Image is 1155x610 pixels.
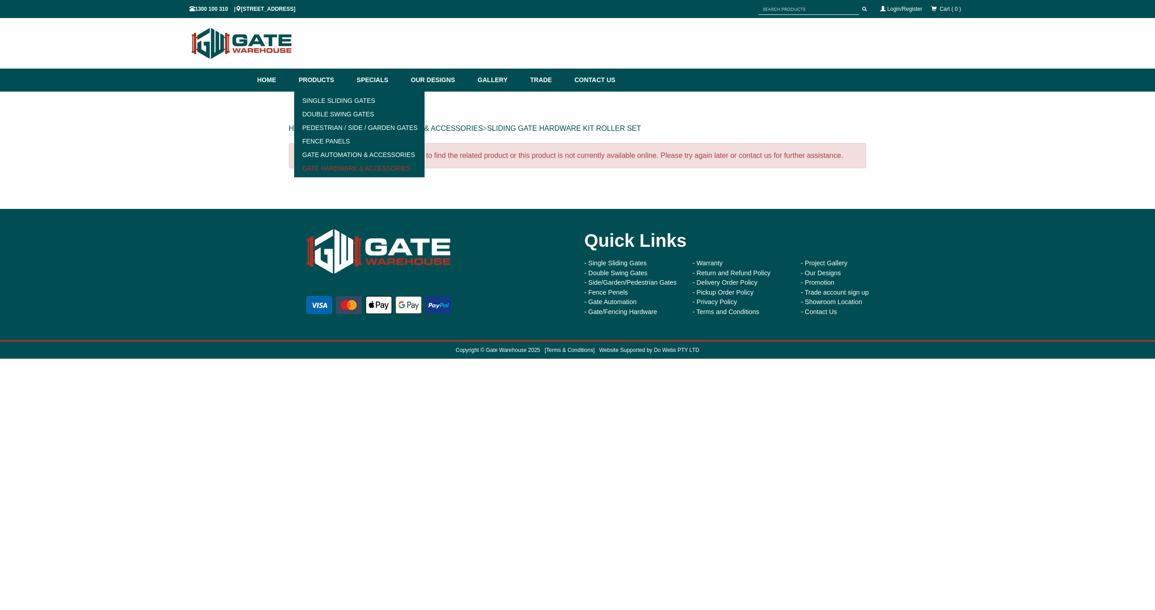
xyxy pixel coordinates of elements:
[801,308,837,315] a: - Contact Us
[584,279,677,286] a: - Side/Garden/Pedestrian Gates
[305,294,453,316] img: payment options
[758,4,859,15] input: SEARCH PRODUCTS
[294,69,352,92] a: Products
[297,94,422,107] a: Single Sliding Gates
[693,308,759,315] a: - Terms and Conditions
[693,259,723,267] a: - Warranty
[526,69,570,92] a: Trade
[693,279,758,286] a: - Delivery Order Policy
[257,69,294,92] a: Home
[407,69,473,92] a: Our Designs
[801,289,869,296] a: - Trade account sign up
[584,222,896,259] div: Quick Links
[305,222,453,281] img: Gate Warehouse
[297,107,422,121] a: Double Swing Gates
[546,347,593,353] a: Terms & Conditions
[473,69,526,92] a: Gallery
[297,134,422,148] a: Fence Panels
[289,125,310,132] a: HOME
[801,298,862,305] a: - Showroom Location
[289,143,866,168] div: Unfortunately, the system is unable to find the related product or this product is not currently ...
[540,347,595,353] span: [ ]
[297,121,422,134] a: Pedestrian / Side / Garden Gates
[570,69,615,92] a: Contact Us
[801,279,834,286] a: - Promotion
[887,6,922,12] a: Login/Register
[801,269,841,277] a: - Our Designs
[189,6,296,12] span: 1300 100 310 | [STREET_ADDRESS]
[940,6,961,12] span: Cart ( 0 )
[584,259,647,267] a: - Single Sliding Gates
[297,162,422,175] a: Gate Hardware & Accessories
[693,269,771,277] a: - Return and Refund Policy
[584,308,657,315] a: - Gate/Fencing Hardware
[584,289,628,296] a: - Fence Penels
[693,298,737,305] a: - Privacy Policy
[189,23,295,64] img: Gate Warehouse
[297,148,422,162] a: Gate Automation & Accessories
[584,269,647,277] a: - Double Swing Gates
[693,289,753,296] a: - Pickup Order Policy
[599,347,699,353] a: Website Supported by Do Webs PTY LTD
[584,298,637,305] a: - Gate Automation
[352,69,407,92] a: Specials
[289,114,866,143] div: > > >
[801,259,847,267] a: - Project Gallery
[487,125,641,132] a: SLIDING GATE HARDWARE KIT ROLLER SET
